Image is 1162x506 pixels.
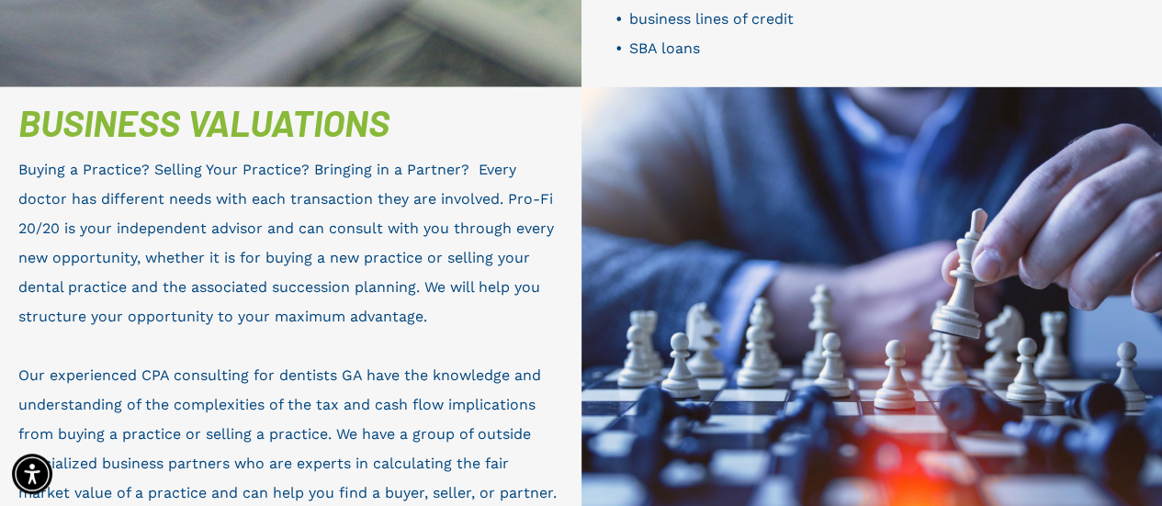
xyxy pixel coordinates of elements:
[629,39,700,57] span: SBA loans
[12,454,52,494] div: Accessibility Menu
[18,161,554,325] span: Buying a Practice? Selling Your Practice? Bringing in a Partner? Every doctor has different needs...
[18,100,389,144] i: BUSINESS VALUATIONS
[629,10,794,28] span: business lines of credit
[18,366,557,501] span: Our experienced CPA consulting for dentists GA have the knowledge and understanding of the comple...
